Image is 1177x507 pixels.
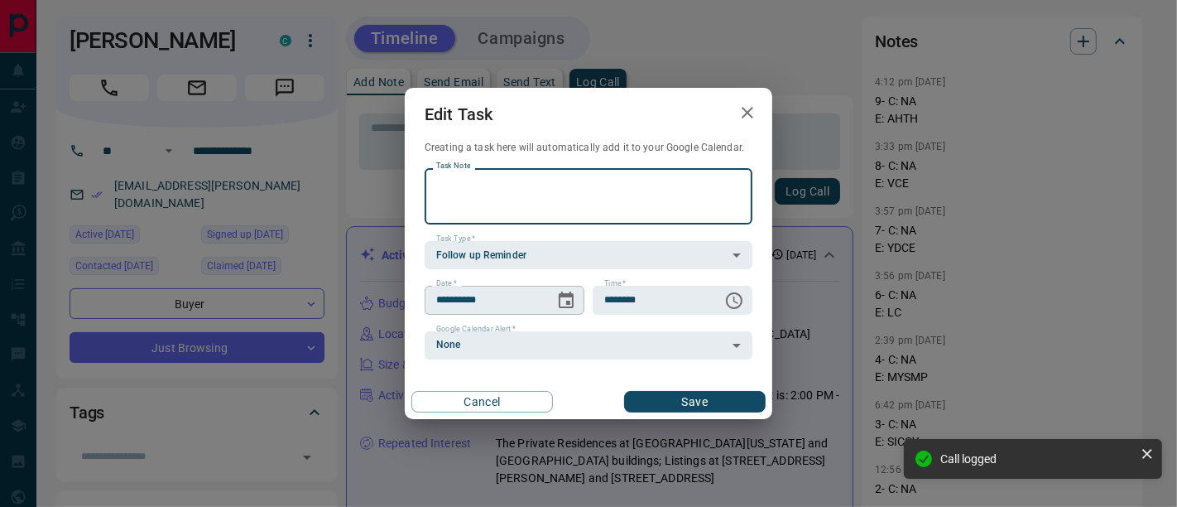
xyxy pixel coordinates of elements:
[604,278,626,289] label: Time
[436,234,475,244] label: Task Type
[411,391,553,413] button: Cancel
[624,391,766,413] button: Save
[425,241,752,269] div: Follow up Reminder
[425,331,752,360] div: None
[436,324,516,335] label: Google Calendar Alert
[550,284,583,317] button: Choose date, selected date is Aug 14, 2025
[405,88,512,141] h2: Edit Task
[425,141,752,155] p: Creating a task here will automatically add it to your Google Calendar.
[436,278,457,289] label: Date
[436,161,470,171] label: Task Note
[940,452,1134,466] div: Call logged
[718,284,751,317] button: Choose time, selected time is 6:00 AM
